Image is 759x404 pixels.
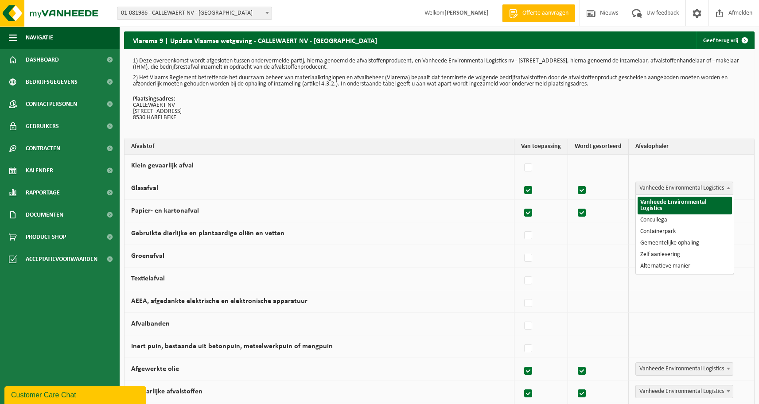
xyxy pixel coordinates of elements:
[131,230,284,237] label: Gebruikte dierlijke en plantaardige oliën en vetten
[635,362,733,376] span: Vanheede Environmental Logistics
[520,9,571,18] span: Offerte aanvragen
[4,385,148,404] iframe: chat widget
[638,249,732,260] li: Zelf aanlevering
[131,320,170,327] label: Afvalbanden
[638,226,732,237] li: Containerpark
[131,252,164,260] label: Groenafval
[124,31,386,49] h2: Vlarema 9 | Update Vlaamse wetgeving - CALLEWAERT NV - [GEOGRAPHIC_DATA]
[26,27,53,49] span: Navigatie
[117,7,272,19] span: 01-081986 - CALLEWAERT NV - HARELBEKE
[444,10,489,16] strong: [PERSON_NAME]
[26,204,63,226] span: Documenten
[635,182,733,195] span: Vanheede Environmental Logistics
[26,248,97,270] span: Acceptatievoorwaarden
[638,214,732,226] li: Concullega
[26,93,77,115] span: Contactpersonen
[131,365,179,373] label: Afgewerkte olie
[131,162,194,169] label: Klein gevaarlijk afval
[131,275,165,282] label: Textielafval
[502,4,575,22] a: Offerte aanvragen
[636,363,733,375] span: Vanheede Environmental Logistics
[638,197,732,214] li: Vanheede Environmental Logistics
[636,182,733,194] span: Vanheede Environmental Logistics
[514,139,568,155] th: Van toepassing
[26,226,66,248] span: Product Shop
[133,58,746,70] p: 1) Deze overeenkomst wordt afgesloten tussen ondervermelde partij, hierna genoemd de afvalstoffen...
[131,185,158,192] label: Glasafval
[568,139,629,155] th: Wordt gesorteerd
[131,298,307,305] label: AEEA, afgedankte elektrische en elektronische apparatuur
[131,388,202,395] label: Gevaarlijke afvalstoffen
[133,96,746,121] p: CALLEWAERT NV [STREET_ADDRESS] 8530 HARELBEKE
[26,115,59,137] span: Gebruikers
[26,182,60,204] span: Rapportage
[696,31,754,49] a: Geef terug vrij
[26,159,53,182] span: Kalender
[131,207,199,214] label: Papier- en kartonafval
[125,139,514,155] th: Afvalstof
[638,237,732,249] li: Gemeentelijke ophaling
[635,385,733,398] span: Vanheede Environmental Logistics
[133,96,175,102] strong: Plaatsingsadres:
[26,137,60,159] span: Contracten
[131,343,333,350] label: Inert puin, bestaande uit betonpuin, metselwerkpuin of mengpuin
[26,49,59,71] span: Dashboard
[133,75,746,87] p: 2) Het Vlaams Reglement betreffende het duurzaam beheer van materiaalkringlopen en afvalbeheer (V...
[26,71,78,93] span: Bedrijfsgegevens
[636,385,733,398] span: Vanheede Environmental Logistics
[638,260,732,272] li: Alternatieve manier
[629,139,754,155] th: Afvalophaler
